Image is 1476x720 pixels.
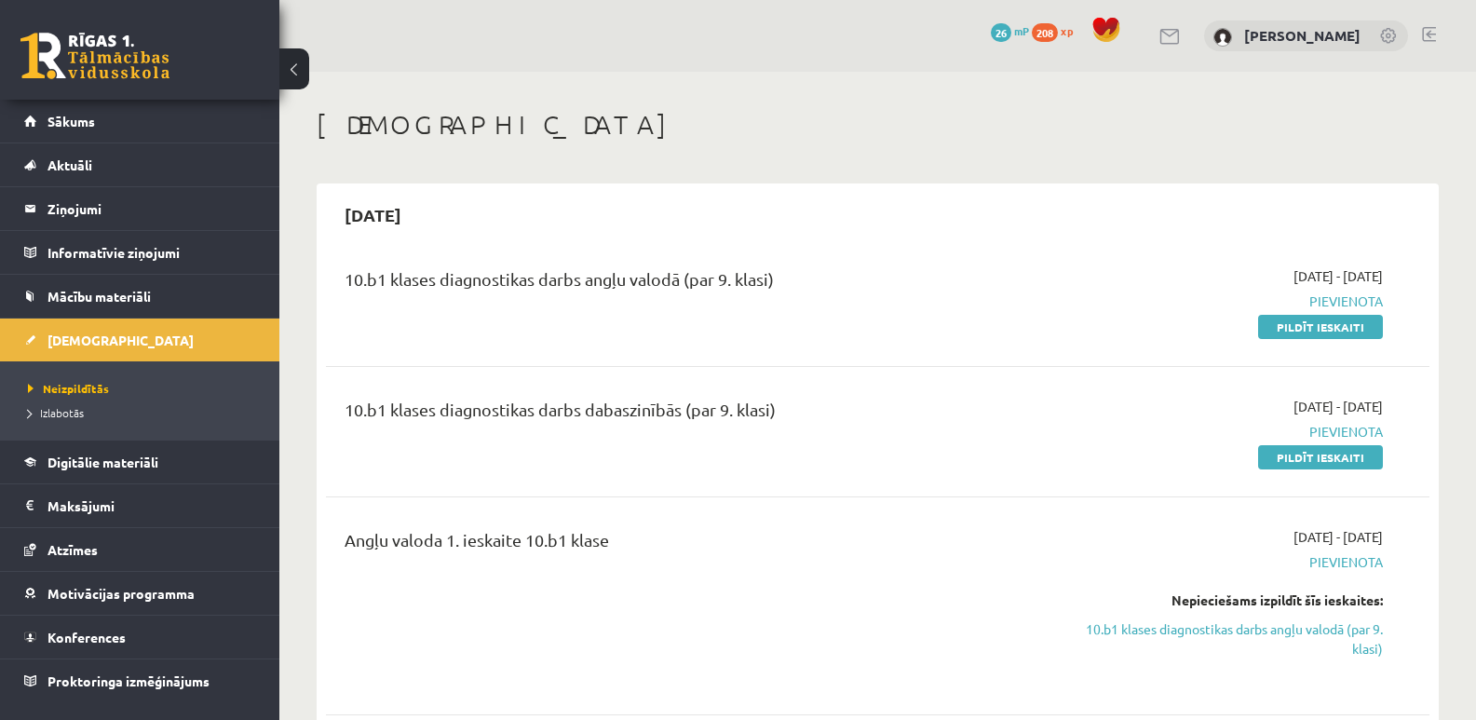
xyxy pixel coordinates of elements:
[24,231,256,274] a: Informatīvie ziņojumi
[24,572,256,615] a: Motivācijas programma
[24,484,256,527] a: Maksājumi
[1258,445,1383,469] a: Pildīt ieskaiti
[47,156,92,173] span: Aktuāli
[24,187,256,230] a: Ziņojumi
[24,616,256,659] a: Konferences
[1055,422,1383,442] span: Pievienota
[47,585,195,602] span: Motivācijas programma
[47,187,256,230] legend: Ziņojumi
[345,527,1027,562] div: Angļu valoda 1. ieskaite 10.b1 klase
[1055,619,1383,659] a: 10.b1 klases diagnostikas darbs angļu valodā (par 9. klasi)
[1244,26,1361,45] a: [PERSON_NAME]
[326,193,420,237] h2: [DATE]
[47,332,194,348] span: [DEMOGRAPHIC_DATA]
[317,109,1439,141] h1: [DEMOGRAPHIC_DATA]
[1014,23,1029,38] span: mP
[1258,315,1383,339] a: Pildīt ieskaiti
[24,143,256,186] a: Aktuāli
[47,541,98,558] span: Atzīmes
[1055,292,1383,311] span: Pievienota
[345,266,1027,301] div: 10.b1 klases diagnostikas darbs angļu valodā (par 9. klasi)
[24,528,256,571] a: Atzīmes
[47,231,256,274] legend: Informatīvie ziņojumi
[24,659,256,702] a: Proktoringa izmēģinājums
[1032,23,1082,38] a: 208 xp
[28,405,84,420] span: Izlabotās
[991,23,1029,38] a: 26 mP
[1293,266,1383,286] span: [DATE] - [DATE]
[20,33,169,79] a: Rīgas 1. Tālmācības vidusskola
[47,672,210,689] span: Proktoringa izmēģinājums
[47,629,126,645] span: Konferences
[47,484,256,527] legend: Maksājumi
[24,441,256,483] a: Digitālie materiāli
[28,380,261,397] a: Neizpildītās
[1032,23,1058,42] span: 208
[24,100,256,143] a: Sākums
[28,381,109,396] span: Neizpildītās
[1293,527,1383,547] span: [DATE] - [DATE]
[1055,552,1383,572] span: Pievienota
[47,288,151,305] span: Mācību materiāli
[47,113,95,129] span: Sākums
[1061,23,1073,38] span: xp
[28,404,261,421] a: Izlabotās
[1293,397,1383,416] span: [DATE] - [DATE]
[991,23,1011,42] span: 26
[1213,28,1232,47] img: Amālija Gabrene
[47,454,158,470] span: Digitālie materiāli
[345,397,1027,431] div: 10.b1 klases diagnostikas darbs dabaszinībās (par 9. klasi)
[24,275,256,318] a: Mācību materiāli
[24,319,256,361] a: [DEMOGRAPHIC_DATA]
[1055,591,1383,610] div: Nepieciešams izpildīt šīs ieskaites:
